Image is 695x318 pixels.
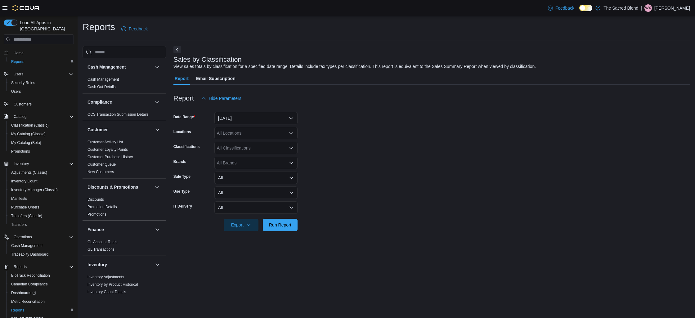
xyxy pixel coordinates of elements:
a: Adjustments (Classic) [9,169,50,176]
a: Classification (Classic) [9,122,51,129]
a: OCS Transaction Submission Details [87,112,149,117]
a: Promotions [9,148,33,155]
span: Promotion Details [87,204,117,209]
button: Next [173,46,181,53]
a: Dashboards [6,289,76,297]
span: Customers [14,102,32,107]
a: My Catalog (Classic) [9,130,48,138]
span: Inventory Count [11,179,38,184]
label: Date Range [173,114,195,119]
a: Reports [9,58,27,65]
span: Inventory [11,160,74,168]
button: Users [1,70,76,78]
button: Finance [154,226,161,233]
button: Customer [87,127,152,133]
span: My Catalog (Beta) [11,140,41,145]
button: Operations [11,233,34,241]
button: Reports [1,262,76,271]
button: Inventory Count [6,177,76,186]
button: Open list of options [289,131,294,136]
span: Canadian Compliance [11,282,48,287]
span: Transfers (Classic) [11,213,42,218]
button: Adjustments (Classic) [6,168,76,177]
button: Inventory [1,159,76,168]
h1: Reports [83,21,115,33]
button: Catalog [1,112,76,121]
a: Customer Activity List [87,140,123,144]
span: New Customers [87,169,114,174]
button: Metrc Reconciliation [6,297,76,306]
button: Cash Management [6,241,76,250]
span: Cash Management [9,242,74,249]
a: Inventory by Product Historical [87,282,138,287]
button: Compliance [87,99,152,105]
span: GL Transactions [87,247,114,252]
button: Cash Management [87,64,152,70]
button: Transfers (Classic) [6,212,76,220]
a: Cash Out Details [87,85,116,89]
span: My Catalog (Beta) [9,139,74,146]
span: Cash Management [87,77,119,82]
a: Feedback [545,2,577,14]
span: Canadian Compliance [9,280,74,288]
span: Transfers [11,222,27,227]
a: Customer Purchase History [87,155,133,159]
span: Home [14,51,24,56]
button: Hide Parameters [199,92,244,105]
a: Feedback [119,23,150,35]
a: Customer Queue [87,162,116,167]
span: Users [11,70,74,78]
label: Is Delivery [173,204,192,209]
span: Catalog [11,113,74,120]
h3: Cash Management [87,64,126,70]
button: Customers [1,100,76,109]
span: Dashboards [9,289,74,297]
span: Cash Management [11,243,43,248]
button: Discounts & Promotions [87,184,152,190]
a: Customer Loyalty Points [87,147,128,152]
span: Catalog [14,114,26,119]
span: Manifests [9,195,74,202]
h3: Discounts & Promotions [87,184,138,190]
p: [PERSON_NAME] [654,4,690,12]
button: Cash Management [154,63,161,71]
a: Metrc Reconciliation [9,298,47,305]
button: Export [224,219,258,231]
button: Compliance [154,98,161,106]
span: Purchase Orders [9,204,74,211]
button: All [214,201,298,214]
button: Users [6,87,76,96]
button: [DATE] [214,112,298,124]
span: Adjustments (Classic) [11,170,47,175]
a: Transfers [9,221,29,228]
a: Home [11,49,26,57]
span: Transfers [9,221,74,228]
span: Discounts [87,197,104,202]
div: Discounts & Promotions [83,196,166,221]
span: Reports [11,263,74,271]
span: Inventory [14,161,29,166]
a: Traceabilty Dashboard [9,251,51,258]
button: My Catalog (Beta) [6,138,76,147]
a: Inventory Count Details [87,290,126,294]
h3: Report [173,95,194,102]
label: Locations [173,129,191,134]
h3: Inventory [87,262,107,268]
button: Run Report [263,219,298,231]
span: My Catalog (Classic) [9,130,74,138]
span: Users [11,89,21,94]
span: Reports [11,59,24,64]
span: Run Report [269,222,291,228]
button: Promotions [6,147,76,156]
div: Customer [83,138,166,178]
span: Customer Activity List [87,140,123,145]
span: Inventory Count [9,177,74,185]
button: Reports [6,306,76,315]
span: Inventory Count Details [87,289,126,294]
span: Cash Out Details [87,84,116,89]
span: Customer Purchase History [87,155,133,159]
